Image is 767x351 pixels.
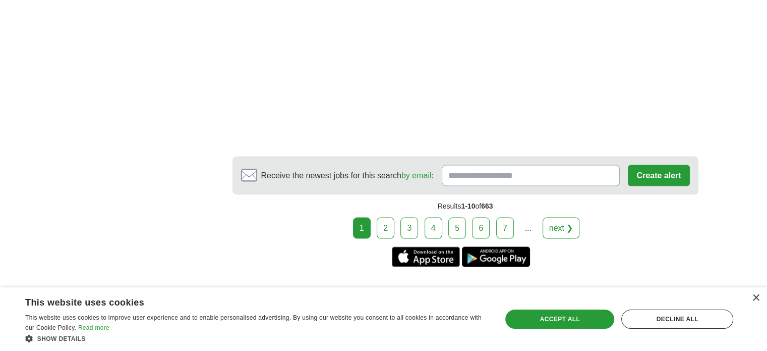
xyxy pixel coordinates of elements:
[496,218,514,239] a: 7
[543,218,580,239] a: next ❯
[448,218,466,239] a: 5
[25,314,482,331] span: This website uses cookies to improve user experience and to enable personalised advertising. By u...
[462,247,530,267] a: Get the Android app
[425,218,442,239] a: 4
[392,247,460,267] a: Get the iPhone app
[25,293,462,309] div: This website uses cookies
[621,310,733,329] div: Decline all
[461,202,475,210] span: 1-10
[78,324,109,331] a: Read more, opens a new window
[752,294,759,302] div: Close
[25,333,488,343] div: Show details
[481,202,493,210] span: 663
[400,218,418,239] a: 3
[628,165,689,186] button: Create alert
[232,195,698,218] div: Results of
[37,335,86,342] span: Show details
[518,218,538,238] div: ...
[261,170,434,182] span: Receive the newest jobs for this search :
[377,218,394,239] a: 2
[505,310,614,329] div: Accept all
[472,218,490,239] a: 6
[353,218,371,239] div: 1
[401,171,432,180] a: by email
